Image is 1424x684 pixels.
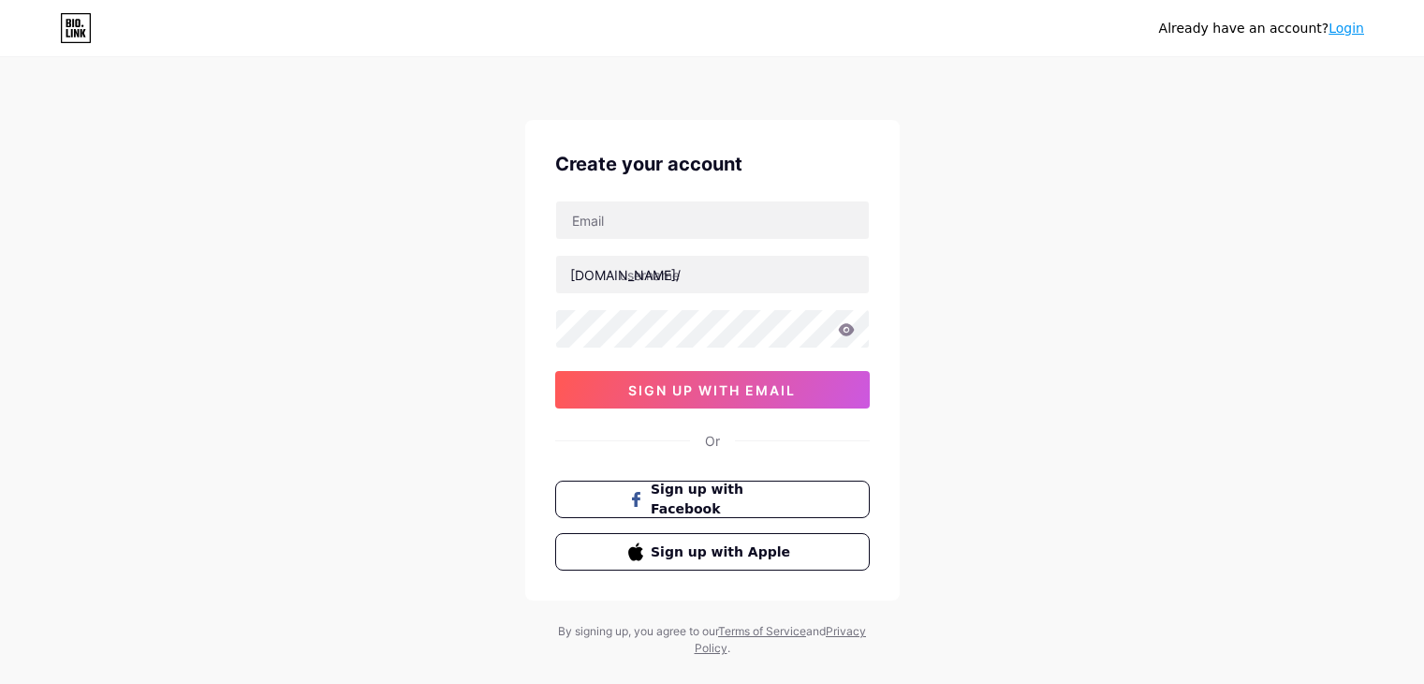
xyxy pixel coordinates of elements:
a: Login [1329,21,1364,36]
input: Email [556,201,869,239]
div: Already have an account? [1159,19,1364,38]
div: [DOMAIN_NAME]/ [570,265,681,285]
span: sign up with email [628,382,796,398]
button: sign up with email [555,371,870,409]
button: Sign up with Facebook [555,481,870,518]
a: Terms of Service [718,624,806,638]
div: Create your account [555,150,870,178]
span: Sign up with Apple [651,543,796,562]
button: Sign up with Apple [555,533,870,571]
input: username [556,256,869,293]
div: Or [705,431,720,451]
div: By signing up, you agree to our and . [553,623,872,657]
span: Sign up with Facebook [651,480,796,519]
